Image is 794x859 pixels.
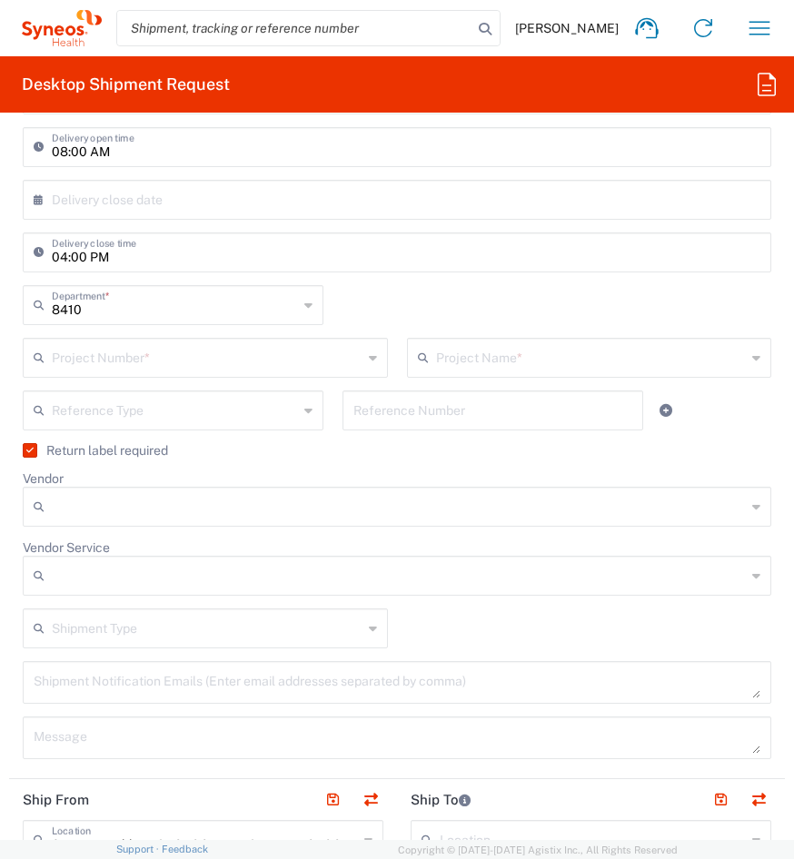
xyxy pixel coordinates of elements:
[653,398,679,423] a: Add Reference
[515,20,619,36] span: [PERSON_NAME]
[411,791,471,809] h2: Ship To
[23,470,64,487] label: Vendor
[398,842,678,858] span: Copyright © [DATE]-[DATE] Agistix Inc., All Rights Reserved
[23,791,89,809] h2: Ship From
[117,11,472,45] input: Shipment, tracking or reference number
[23,443,168,458] label: Return label required
[162,844,208,854] a: Feedback
[116,844,162,854] a: Support
[22,74,230,95] h2: Desktop Shipment Request
[23,539,110,556] label: Vendor Service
